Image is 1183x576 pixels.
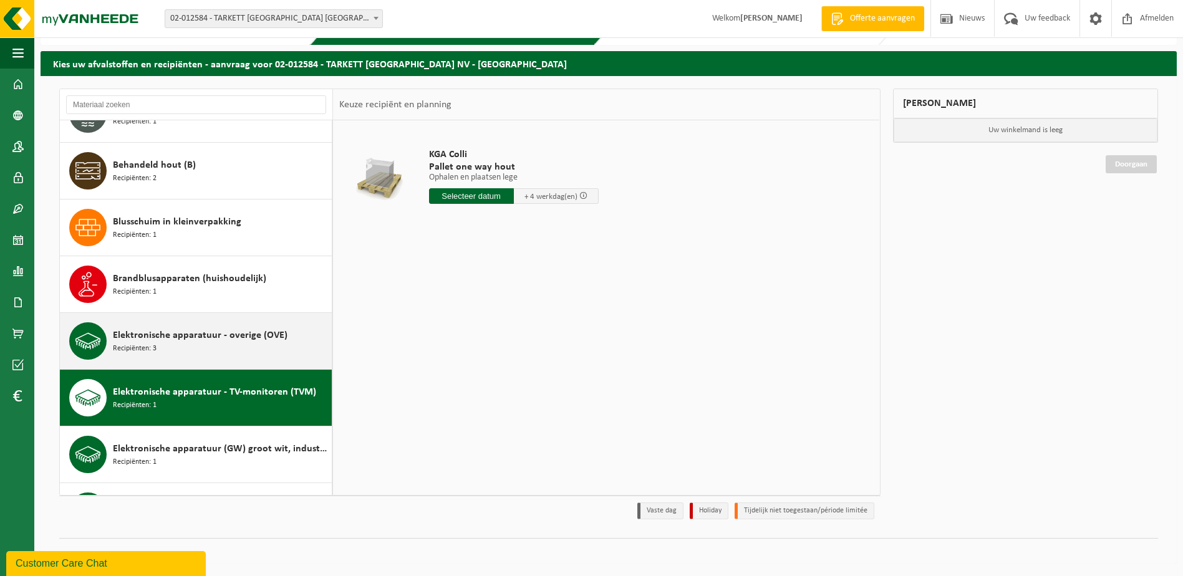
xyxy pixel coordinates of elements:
[821,6,924,31] a: Offerte aanvragen
[113,116,157,128] span: Recipiënten: 1
[429,173,599,182] p: Ophalen en plaatsen lege
[735,502,874,519] li: Tijdelijk niet toegestaan/période limitée
[60,426,332,483] button: Elektronische apparatuur (GW) groot wit, industrieel Recipiënten: 1
[847,12,918,25] span: Offerte aanvragen
[113,456,157,468] span: Recipiënten: 1
[60,256,332,313] button: Brandblusapparaten (huishoudelijk) Recipiënten: 1
[113,385,316,400] span: Elektronische apparatuur - TV-monitoren (TVM)
[60,313,332,370] button: Elektronische apparatuur - overige (OVE) Recipiënten: 3
[165,10,382,27] span: 02-012584 - TARKETT DENDERMONDE NV - DENDERMONDE
[60,199,332,256] button: Blusschuim in kleinverpakking Recipiënten: 1
[60,370,332,426] button: Elektronische apparatuur - TV-monitoren (TVM) Recipiënten: 1
[113,441,329,456] span: Elektronische apparatuur (GW) groot wit, industrieel
[1106,155,1157,173] a: Doorgaan
[637,502,683,519] li: Vaste dag
[60,143,332,199] button: Behandeld hout (B) Recipiënten: 2
[113,328,287,343] span: Elektronische apparatuur - overige (OVE)
[165,9,383,28] span: 02-012584 - TARKETT DENDERMONDE NV - DENDERMONDE
[894,118,1158,142] p: Uw winkelmand is leeg
[41,51,1177,75] h2: Kies uw afvalstoffen en recipiënten - aanvraag voor 02-012584 - TARKETT [GEOGRAPHIC_DATA] NV - [G...
[113,343,157,355] span: Recipiënten: 3
[690,502,728,519] li: Holiday
[740,14,803,23] strong: [PERSON_NAME]
[113,286,157,298] span: Recipiënten: 1
[113,214,241,229] span: Blusschuim in kleinverpakking
[113,158,196,173] span: Behandeld hout (B)
[113,173,157,185] span: Recipiënten: 2
[113,400,157,411] span: Recipiënten: 1
[333,89,458,120] div: Keuze recipiënt en planning
[429,161,599,173] span: Pallet one way hout
[429,188,514,204] input: Selecteer datum
[6,549,208,576] iframe: chat widget
[524,193,577,201] span: + 4 werkdag(en)
[113,229,157,241] span: Recipiënten: 1
[429,148,599,161] span: KGA Colli
[66,95,326,114] input: Materiaal zoeken
[113,271,266,286] span: Brandblusapparaten (huishoudelijk)
[893,89,1159,118] div: [PERSON_NAME]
